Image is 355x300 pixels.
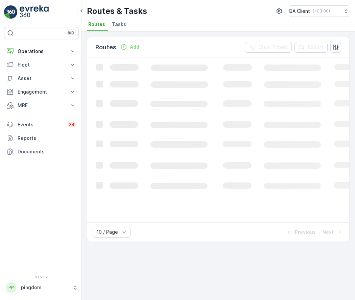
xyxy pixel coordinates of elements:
p: Asset [18,75,65,82]
p: pingdom [21,284,69,291]
p: Documents [18,148,76,155]
button: QA Client(+03:00) [289,5,350,17]
p: QA Client [289,8,310,15]
button: Previous [285,228,316,236]
p: ( +03:00 ) [313,8,330,14]
p: Engagement [18,89,65,95]
img: logo_light-DOdMpM7g.png [20,5,49,19]
p: Routes [95,43,116,52]
p: Operations [18,48,65,55]
a: Documents [4,145,79,158]
a: Events34 [4,118,79,131]
button: Next [322,228,344,236]
button: Export [294,42,328,53]
p: Routes & Tasks [87,6,147,17]
img: logo [4,5,18,19]
button: MRF [4,99,79,112]
p: Add [130,44,139,50]
a: Reports [4,131,79,145]
button: Asset [4,72,79,85]
span: Tasks [112,21,126,28]
p: Clear Filters [258,44,288,51]
span: v 1.52.2 [4,275,79,279]
p: ⌘B [67,30,74,36]
button: Add [118,43,142,51]
button: PPpingdom [4,280,79,295]
p: Fleet [18,61,65,68]
button: Engagement [4,85,79,99]
p: Previous [295,229,316,235]
button: Operations [4,45,79,58]
button: Fleet [4,58,79,72]
p: Export [308,44,324,51]
p: MRF [18,102,65,109]
p: Events [18,121,64,128]
p: Next [323,229,334,235]
p: Reports [18,135,76,142]
button: Clear Filters [245,42,292,53]
span: Routes [88,21,105,28]
div: PP [6,282,17,293]
p: 34 [69,122,75,127]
